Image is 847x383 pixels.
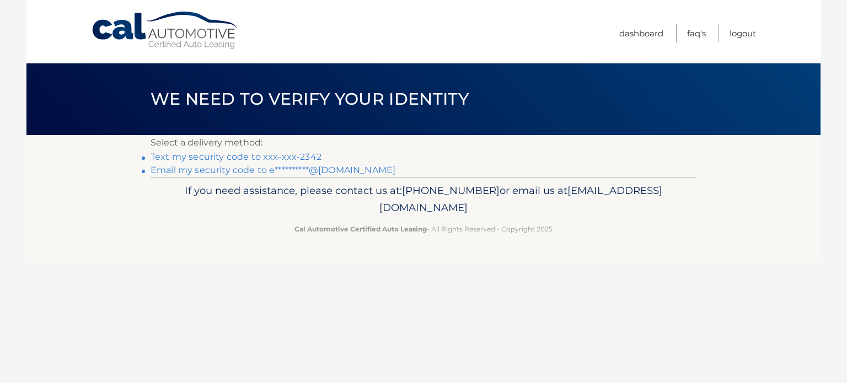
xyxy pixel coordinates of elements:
a: FAQ's [687,24,706,42]
span: We need to verify your identity [151,89,469,109]
a: Dashboard [619,24,663,42]
span: [PHONE_NUMBER] [402,184,500,197]
a: Text my security code to xxx-xxx-2342 [151,152,321,162]
a: Logout [730,24,756,42]
strong: Cal Automotive Certified Auto Leasing [294,225,427,233]
p: - All Rights Reserved - Copyright 2025 [158,223,689,235]
p: Select a delivery method: [151,135,696,150]
a: Cal Automotive [91,11,240,50]
a: Email my security code to e**********@[DOMAIN_NAME] [151,165,395,175]
p: If you need assistance, please contact us at: or email us at [158,182,689,217]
